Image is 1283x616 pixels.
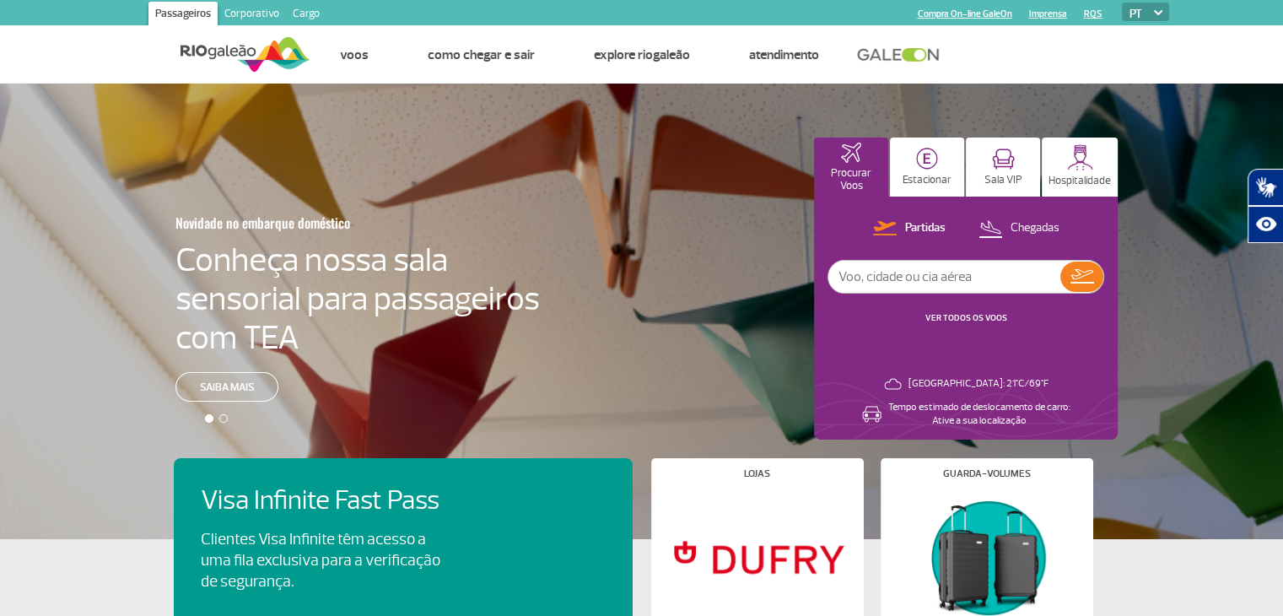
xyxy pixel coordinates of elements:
a: Compra On-line GaleOn [918,8,1012,19]
h4: Visa Infinite Fast Pass [201,485,469,516]
a: Imprensa [1029,8,1067,19]
a: Cargo [286,2,326,29]
a: Saiba mais [175,372,278,402]
img: hospitality.svg [1067,144,1093,170]
button: Procurar Voos [814,138,888,197]
img: airplaneHomeActive.svg [841,143,861,163]
p: Clientes Visa Infinite têm acesso a uma fila exclusiva para a verificação de segurança. [201,529,440,592]
a: Como chegar e sair [428,46,535,63]
a: Visa Infinite Fast PassClientes Visa Infinite têm acesso a uma fila exclusiva para a verificação ... [201,485,606,592]
a: Voos [340,46,369,63]
img: vipRoom.svg [992,149,1015,170]
p: Procurar Voos [822,167,880,192]
button: VER TODOS OS VOOS [920,311,1012,325]
a: VER TODOS OS VOOS [925,312,1007,323]
p: Sala VIP [984,174,1022,186]
input: Voo, cidade ou cia aérea [828,261,1060,293]
button: Abrir recursos assistivos. [1248,206,1283,243]
a: Atendimento [749,46,819,63]
p: Chegadas [1011,220,1059,236]
button: Hospitalidade [1042,138,1118,197]
p: Tempo estimado de deslocamento de carro: Ative a sua localização [888,401,1070,428]
h4: Lojas [744,469,770,478]
p: Partidas [905,220,946,236]
h4: Guarda-volumes [943,469,1031,478]
img: carParkingHome.svg [916,148,938,170]
button: Partidas [868,218,951,240]
p: Hospitalidade [1049,175,1111,187]
a: Passageiros [148,2,218,29]
a: Corporativo [218,2,286,29]
p: Estacionar [903,174,951,186]
button: Estacionar [890,138,964,197]
h3: Novidade no embarque doméstico [175,205,457,240]
button: Chegadas [973,218,1065,240]
h4: Conheça nossa sala sensorial para passageiros com TEA [175,240,540,357]
button: Sala VIP [966,138,1040,197]
a: Explore RIOgaleão [594,46,690,63]
a: RQS [1084,8,1102,19]
div: Plugin de acessibilidade da Hand Talk. [1248,169,1283,243]
p: [GEOGRAPHIC_DATA]: 21°C/69°F [908,377,1049,391]
button: Abrir tradutor de língua de sinais. [1248,169,1283,206]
